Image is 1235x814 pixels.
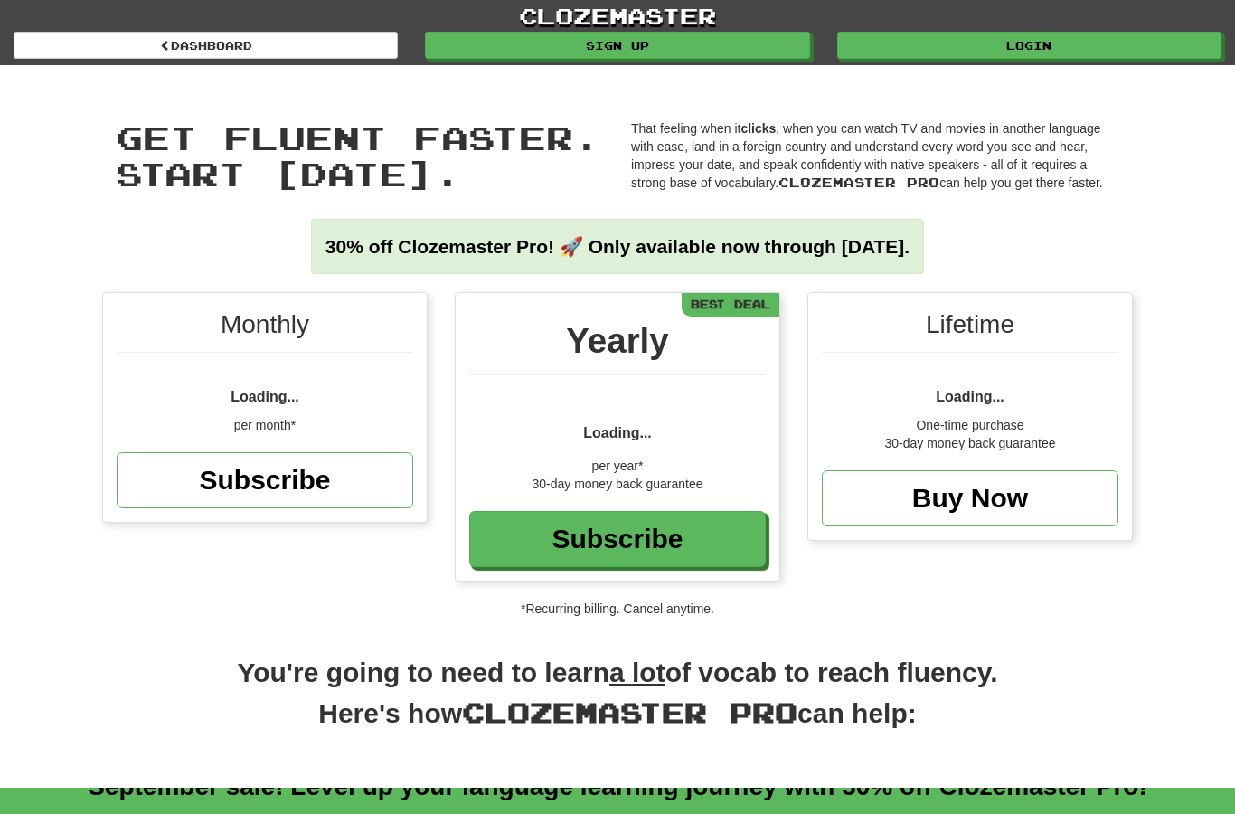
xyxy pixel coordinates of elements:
[822,307,1118,353] div: Lifetime
[325,236,910,257] strong: 30% off Clozemaster Pro! 🚀 Only available now through [DATE].
[583,425,652,440] span: Loading...
[822,416,1118,434] div: One-time purchase
[14,32,398,59] a: Dashboard
[425,32,809,59] a: Sign up
[462,696,797,728] span: Clozemaster Pro
[469,475,766,493] div: 30-day money back guarantee
[469,511,766,567] a: Subscribe
[822,434,1118,452] div: 30-day money back guarantee
[631,119,1119,192] p: That feeling when it , when you can watch TV and movies in another language with ease, land in a ...
[117,416,413,434] div: per month*
[936,389,1004,404] span: Loading...
[837,32,1221,59] a: Login
[740,121,776,136] strong: clicks
[682,293,779,316] div: Best Deal
[231,389,299,404] span: Loading...
[469,316,766,375] div: Yearly
[778,175,939,190] span: Clozemaster Pro
[117,452,413,508] a: Subscribe
[102,654,1133,752] h2: You're going to need to learn of vocab to reach fluency. Here's how can help:
[116,118,600,193] span: Get fluent faster. Start [DATE].
[822,470,1118,526] a: Buy Now
[469,457,766,475] div: per year*
[117,307,413,353] div: Monthly
[609,658,665,687] u: a lot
